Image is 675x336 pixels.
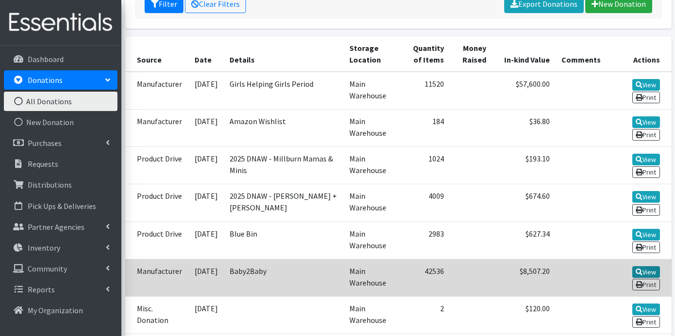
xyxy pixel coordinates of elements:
td: $193.10 [492,147,556,184]
p: Distributions [28,180,72,190]
th: Comments [556,36,619,72]
a: Print [632,241,660,253]
p: Partner Agencies [28,222,84,232]
td: Girls Helping Girls Period [224,72,344,110]
td: [DATE] [189,259,224,296]
th: Date [189,36,224,72]
a: Inventory [4,238,117,257]
p: Reports [28,285,55,294]
a: New Donation [4,112,117,132]
a: Requests [4,154,117,174]
td: Product Drive [125,147,189,184]
p: Inventory [28,243,60,253]
td: Main Warehouse [344,109,399,146]
p: Dashboard [28,54,64,64]
a: View [632,154,660,165]
a: Print [632,92,660,103]
a: Print [632,166,660,178]
td: 11520 [399,72,450,110]
th: Source [125,36,189,72]
p: My Organization [28,305,83,315]
a: Pick Ups & Deliveries [4,196,117,216]
th: Details [224,36,344,72]
a: Purchases [4,133,117,153]
td: Product Drive [125,184,189,222]
td: [DATE] [189,184,224,222]
p: Community [28,264,67,273]
td: Blue Bin [224,222,344,259]
p: Donations [28,75,63,85]
td: [DATE] [189,109,224,146]
a: Print [632,204,660,216]
a: Print [632,316,660,328]
a: Print [632,279,660,290]
td: 2983 [399,222,450,259]
td: 184 [399,109,450,146]
td: $8,507.20 [492,259,556,296]
a: Distributions [4,175,117,194]
td: Manufacturer [125,72,189,110]
a: Partner Agencies [4,217,117,237]
td: $57,600.00 [492,72,556,110]
td: [DATE] [189,296,224,334]
td: [DATE] [189,147,224,184]
p: Pick Ups & Deliveries [28,201,96,211]
td: Main Warehouse [344,222,399,259]
a: View [632,116,660,128]
td: 2025 DNAW - Millburn Mamas & Minis [224,147,344,184]
td: [DATE] [189,222,224,259]
p: Requests [28,159,58,169]
a: Print [632,129,660,141]
td: 4009 [399,184,450,222]
a: Donations [4,70,117,90]
a: Dashboard [4,49,117,69]
td: Amazon Wishlist [224,109,344,146]
td: 1024 [399,147,450,184]
td: $674.60 [492,184,556,222]
td: $120.00 [492,296,556,334]
td: Main Warehouse [344,259,399,296]
p: Purchases [28,138,62,148]
td: Main Warehouse [344,72,399,110]
img: HumanEssentials [4,6,117,39]
th: In-kind Value [492,36,556,72]
td: Baby2Baby [224,259,344,296]
a: View [632,304,660,315]
th: Actions [619,36,671,72]
a: All Donations [4,92,117,111]
td: Manufacturer [125,109,189,146]
td: 2025 DNAW - [PERSON_NAME] + [PERSON_NAME] [224,184,344,222]
a: View [632,191,660,203]
td: Manufacturer [125,259,189,296]
td: Main Warehouse [344,147,399,184]
a: Community [4,259,117,278]
td: Main Warehouse [344,296,399,334]
a: Reports [4,280,117,299]
td: Misc. Donation [125,296,189,334]
a: View [632,79,660,91]
td: $627.34 [492,222,556,259]
a: My Organization [4,301,117,320]
td: Product Drive [125,222,189,259]
td: $36.80 [492,109,556,146]
a: View [632,266,660,278]
td: [DATE] [189,72,224,110]
th: Money Raised [450,36,492,72]
td: 42536 [399,259,450,296]
th: Storage Location [344,36,399,72]
td: Main Warehouse [344,184,399,222]
a: View [632,229,660,240]
th: Quantity of Items [399,36,450,72]
td: 2 [399,296,450,334]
